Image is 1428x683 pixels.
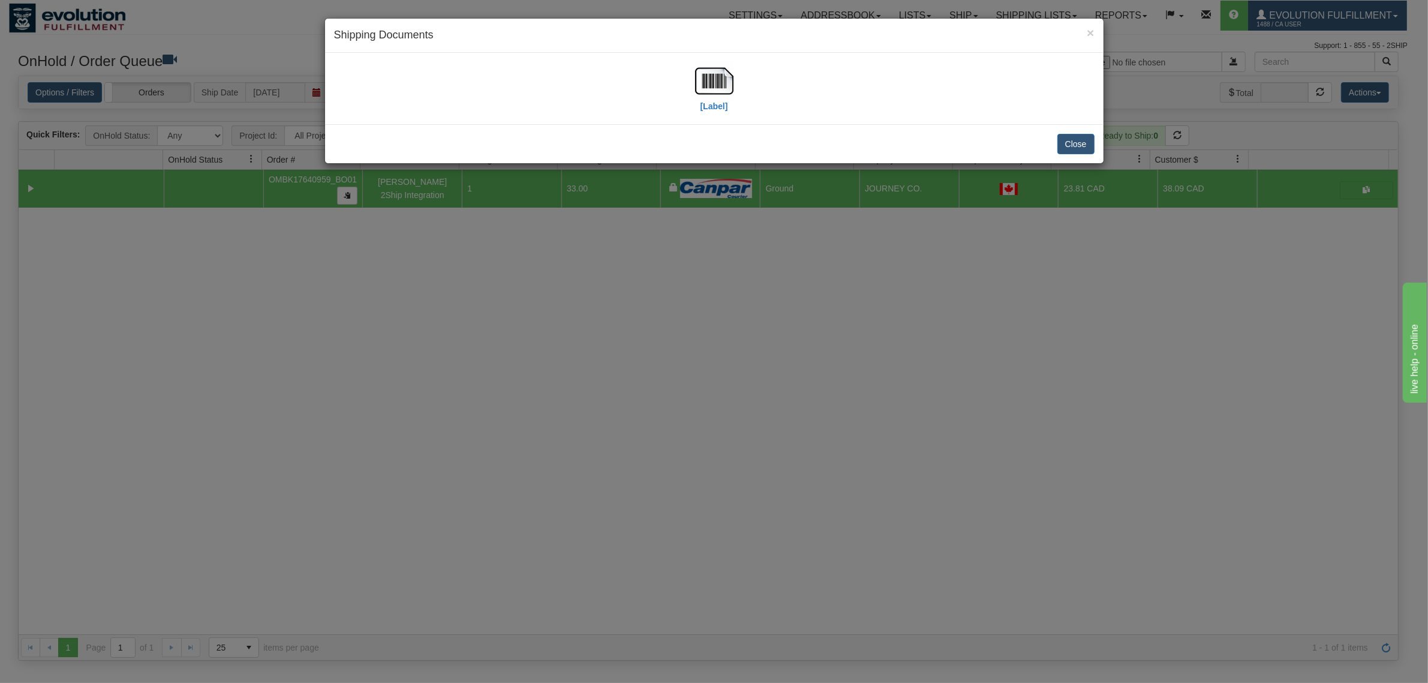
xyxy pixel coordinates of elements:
iframe: chat widget [1400,280,1427,403]
img: barcode.jpg [695,62,733,100]
label: [Label] [701,100,728,112]
button: Close [1057,134,1095,154]
button: Close [1087,26,1094,39]
span: × [1087,26,1094,40]
a: [Label] [695,75,733,110]
div: live help - online [9,7,111,22]
h4: Shipping Documents [334,28,1095,43]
